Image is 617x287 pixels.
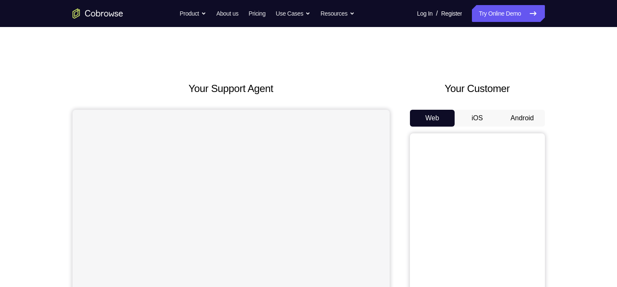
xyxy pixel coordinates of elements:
[410,81,545,96] h2: Your Customer
[441,5,462,22] a: Register
[436,8,438,19] span: /
[180,5,206,22] button: Product
[472,5,544,22] a: Try Online Demo
[321,5,355,22] button: Resources
[248,5,265,22] a: Pricing
[410,110,455,127] button: Web
[500,110,545,127] button: Android
[417,5,433,22] a: Log In
[216,5,238,22] a: About us
[73,81,390,96] h2: Your Support Agent
[455,110,500,127] button: iOS
[73,8,123,19] a: Go to the home page
[276,5,310,22] button: Use Cases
